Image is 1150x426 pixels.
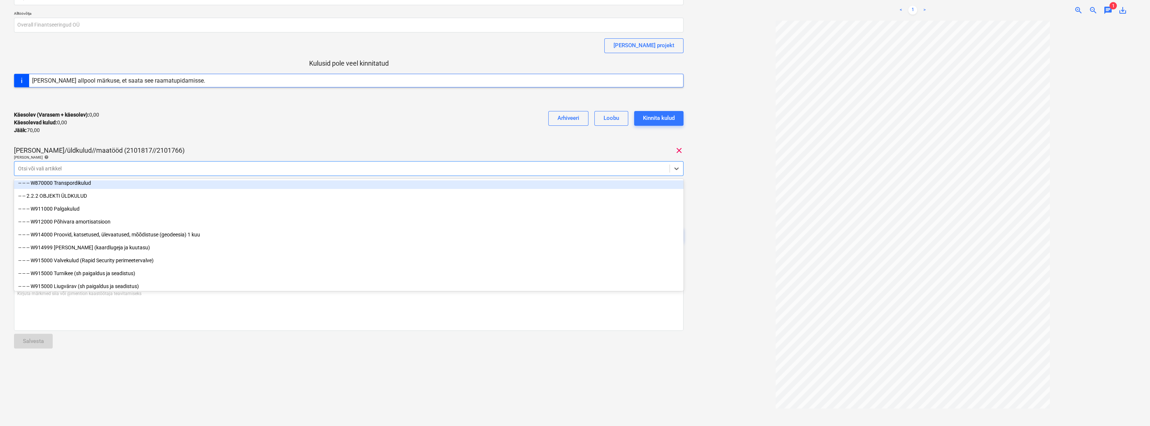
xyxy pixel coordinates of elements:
[634,111,684,126] button: Kinnita kulud
[14,59,684,68] p: Kulusid pole veel kinnitatud
[14,18,684,32] input: Alltöövõtja
[1074,6,1083,15] span: zoom_in
[14,146,185,155] p: [PERSON_NAME]/üldkulud//maatööd (2101817//2101766)
[557,113,579,123] div: Arhiveeri
[1118,6,1127,15] span: save_alt
[14,112,89,118] strong: Käesolev (Varasem + käesolev) :
[614,41,674,50] div: [PERSON_NAME] projekt
[1109,2,1117,10] span: 1
[14,242,684,253] div: -- -- -- W914999 EMTA kulu (kaardlugeja ja kuutasu)
[14,203,684,215] div: -- -- -- W911000 Palgakulud
[604,38,684,53] button: [PERSON_NAME] projekt
[1113,391,1150,426] div: Vestlusvidin
[14,155,684,160] div: [PERSON_NAME]
[14,177,684,189] div: -- -- -- W870000 Transpordikulud
[896,6,905,15] a: Previous page
[594,111,628,126] button: Loobu
[43,155,49,159] span: help
[14,127,40,134] p: 70,00
[14,267,684,279] div: -- -- -- W915000 Turnikee (sh paigaldus ja seadistus)
[14,111,99,119] p: 0,00
[643,113,675,123] div: Kinnita kulud
[1113,391,1150,426] iframe: Chat Widget
[14,216,684,228] div: -- -- -- W912000 Põhivara amortisatsioon
[14,11,684,17] p: Alltöövõtja
[14,127,27,133] strong: Jääk :
[14,280,684,292] div: -- -- -- W915000 Liugvärav (sh paigaldus ja seadistus)
[14,190,684,202] div: -- -- 2.2.2 OBJEKTI ÜLDKULUD
[908,6,917,15] a: Page 1 is your current page
[14,119,67,127] p: 0,00
[1089,6,1098,15] span: zoom_out
[548,111,588,126] button: Arhiveeri
[14,120,57,125] strong: Käesolevad kulud :
[920,6,929,15] a: Next page
[14,242,684,253] div: -- -- -- W914999 [PERSON_NAME] (kaardlugeja ja kuutasu)
[675,146,684,155] span: clear
[604,113,619,123] div: Loobu
[14,229,684,240] div: -- -- -- W914000 Proovid, katsetused, ülevaatused, mõõdistuse (geodeesia) 1 kuu
[32,77,205,84] div: [PERSON_NAME] allpool märkuse, et saata see raamatupidamisse.
[14,254,684,266] div: -- -- -- W915000 Valvekulud (Rapid Security perimeetervalve)
[1104,6,1112,15] span: chat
